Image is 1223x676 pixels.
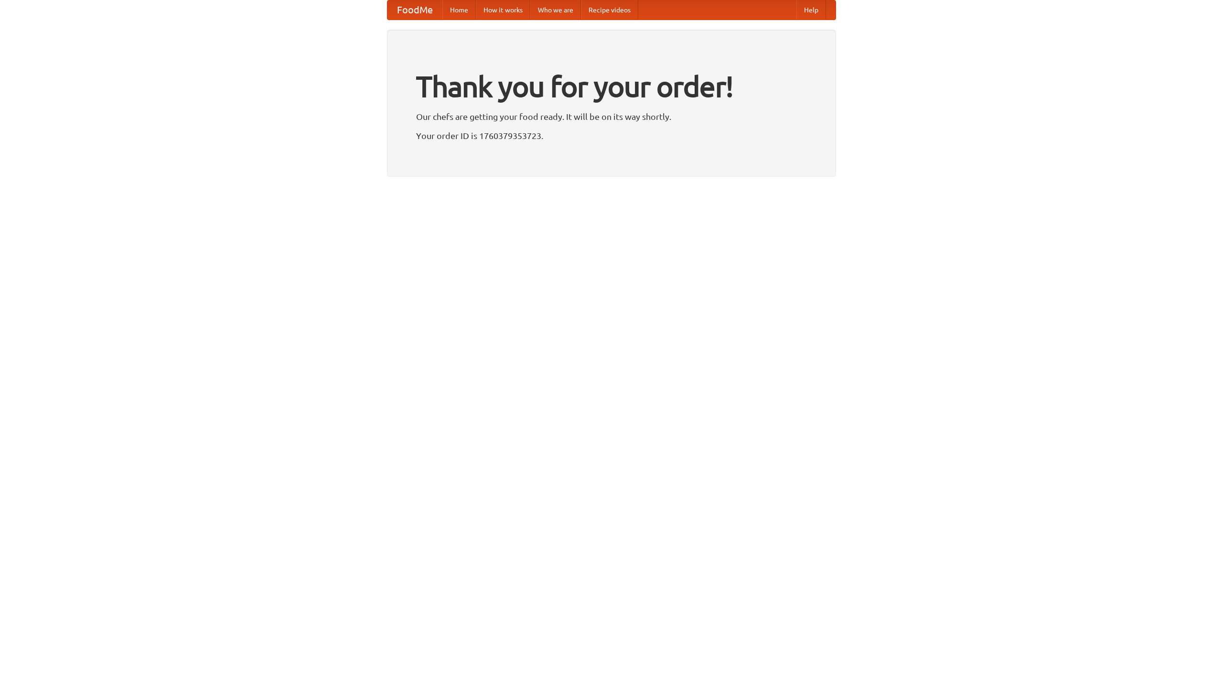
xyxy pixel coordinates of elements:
a: How it works [476,0,530,20]
h1: Thank you for your order! [416,64,807,109]
p: Our chefs are getting your food ready. It will be on its way shortly. [416,109,807,124]
a: FoodMe [387,0,442,20]
a: Recipe videos [581,0,638,20]
a: Home [442,0,476,20]
p: Your order ID is 1760379353723. [416,129,807,143]
a: Who we are [530,0,581,20]
a: Help [796,0,826,20]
